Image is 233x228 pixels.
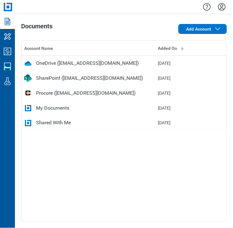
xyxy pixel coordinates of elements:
td: [DATE] [156,86,197,101]
button: Add Account [178,24,227,34]
div: My Documents [36,104,69,112]
td: [DATE] [156,101,197,116]
h1: Documents [21,23,53,33]
div: Procore ([EMAIL_ADDRESS][DOMAIN_NAME]) [36,89,136,97]
div: Shared With Me [36,119,71,126]
svg: Studio Projects [2,46,12,56]
span: Add Account [186,26,212,32]
td: [DATE] [156,56,197,71]
table: bb-data-table [21,40,226,131]
svg: Documents [2,17,12,26]
td: [DATE] [156,116,197,131]
div: OneDrive ([EMAIL_ADDRESS][DOMAIN_NAME]) [36,59,139,67]
button: Settings [217,2,227,12]
div: Added On [158,45,194,51]
td: [DATE] [156,71,197,86]
div: SharePoint ([EMAIL_ADDRESS][DOMAIN_NAME]) [36,74,143,82]
svg: Studio Sessions [2,61,12,71]
svg: My Workspace [2,31,12,41]
div: Account Name [24,45,153,51]
svg: Labs [2,76,12,86]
